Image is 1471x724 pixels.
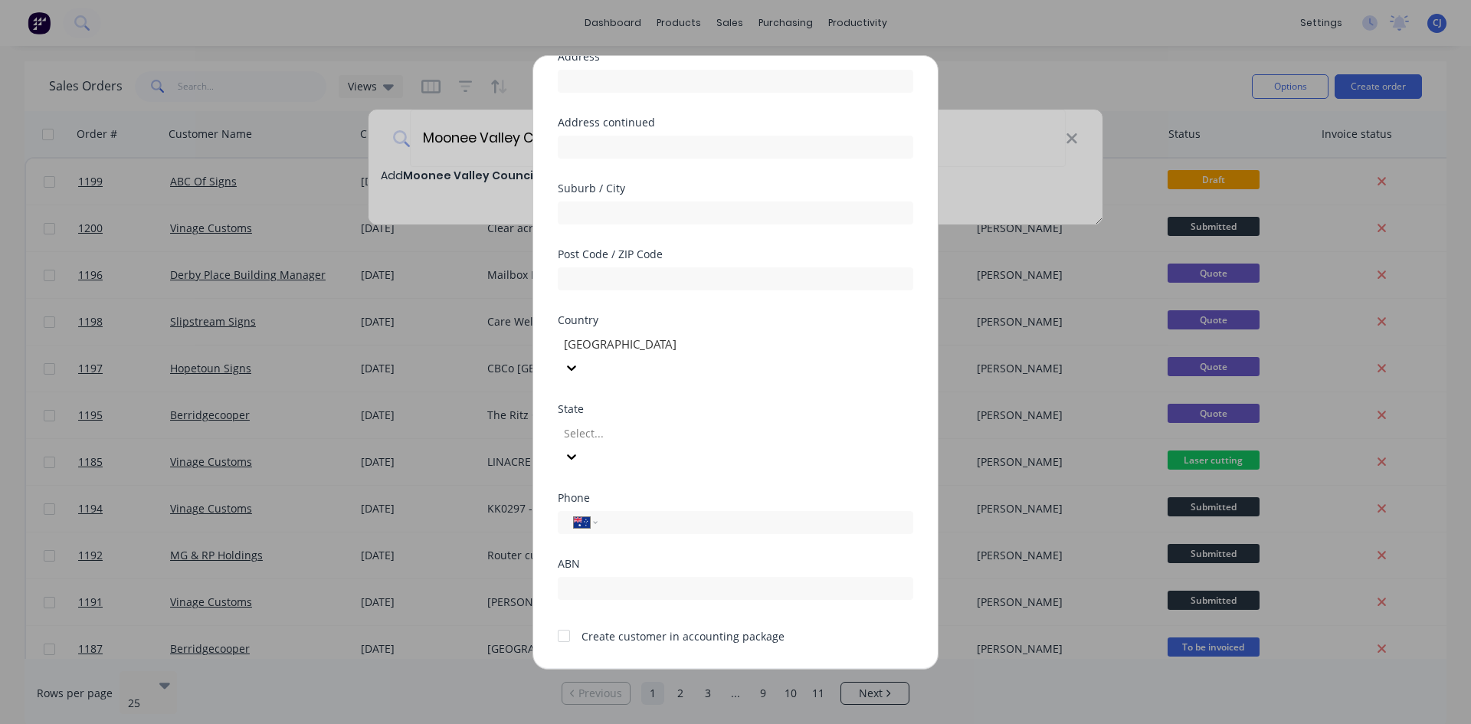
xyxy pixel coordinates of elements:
[558,493,913,503] div: Phone
[558,51,913,62] div: Address
[582,628,785,644] div: Create customer in accounting package
[558,117,913,128] div: Address continued
[558,183,913,194] div: Suburb / City
[558,249,913,260] div: Post Code / ZIP Code
[558,404,913,414] div: State
[558,315,913,326] div: Country
[558,559,913,569] div: ABN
